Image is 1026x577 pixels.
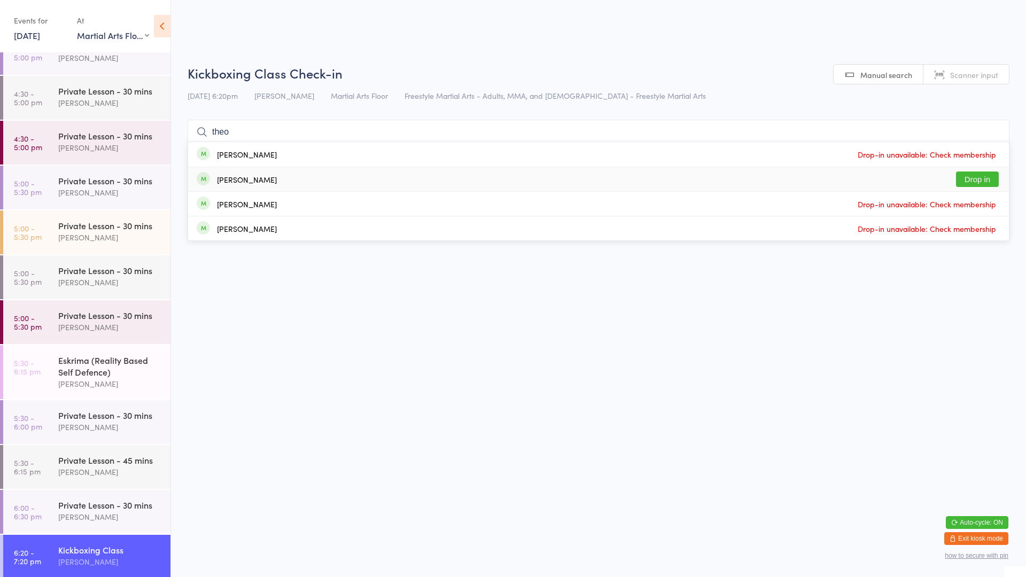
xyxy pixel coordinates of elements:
[58,421,161,433] div: [PERSON_NAME]
[58,409,161,421] div: Private Lesson - 30 mins
[14,503,42,520] time: 6:00 - 6:30 pm
[3,76,170,120] a: 4:30 -5:00 pmPrivate Lesson - 30 mins[PERSON_NAME]
[944,532,1008,545] button: Exit kiosk mode
[855,221,999,237] span: Drop-in unavailable: Check membership
[855,146,999,162] span: Drop-in unavailable: Check membership
[58,231,161,244] div: [PERSON_NAME]
[14,134,42,151] time: 4:30 - 5:00 pm
[946,516,1008,529] button: Auto-cycle: ON
[217,150,277,159] div: [PERSON_NAME]
[14,458,41,475] time: 5:30 - 6:15 pm
[58,511,161,523] div: [PERSON_NAME]
[58,556,161,568] div: [PERSON_NAME]
[14,89,42,106] time: 4:30 - 5:00 pm
[3,31,170,75] a: 4:30 -5:00 pmPrivate Lesson - 30 mins[PERSON_NAME]
[3,121,170,165] a: 4:30 -5:00 pmPrivate Lesson - 30 mins[PERSON_NAME]
[217,200,277,208] div: [PERSON_NAME]
[58,264,161,276] div: Private Lesson - 30 mins
[58,276,161,288] div: [PERSON_NAME]
[58,220,161,231] div: Private Lesson - 30 mins
[58,466,161,478] div: [PERSON_NAME]
[188,64,1009,82] h2: Kickboxing Class Check-in
[14,358,41,376] time: 5:30 - 6:15 pm
[58,454,161,466] div: Private Lesson - 45 mins
[58,52,161,64] div: [PERSON_NAME]
[14,548,41,565] time: 6:20 - 7:20 pm
[58,175,161,186] div: Private Lesson - 30 mins
[14,179,42,196] time: 5:00 - 5:30 pm
[217,175,277,184] div: [PERSON_NAME]
[331,90,388,101] span: Martial Arts Floor
[855,196,999,212] span: Drop-in unavailable: Check membership
[3,445,170,489] a: 5:30 -6:15 pmPrivate Lesson - 45 mins[PERSON_NAME]
[3,490,170,534] a: 6:00 -6:30 pmPrivate Lesson - 30 mins[PERSON_NAME]
[58,309,161,321] div: Private Lesson - 30 mins
[860,69,912,80] span: Manual search
[58,378,161,390] div: [PERSON_NAME]
[956,171,999,187] button: Drop in
[3,210,170,254] a: 5:00 -5:30 pmPrivate Lesson - 30 mins[PERSON_NAME]
[3,400,170,444] a: 5:30 -6:00 pmPrivate Lesson - 30 mins[PERSON_NAME]
[3,255,170,299] a: 5:00 -5:30 pmPrivate Lesson - 30 mins[PERSON_NAME]
[950,69,998,80] span: Scanner input
[254,90,314,101] span: [PERSON_NAME]
[14,224,42,241] time: 5:00 - 5:30 pm
[188,120,1009,144] input: Search
[77,29,149,41] div: Martial Arts Floor
[58,186,161,199] div: [PERSON_NAME]
[14,414,42,431] time: 5:30 - 6:00 pm
[3,166,170,209] a: 5:00 -5:30 pmPrivate Lesson - 30 mins[PERSON_NAME]
[14,12,66,29] div: Events for
[3,300,170,344] a: 5:00 -5:30 pmPrivate Lesson - 30 mins[PERSON_NAME]
[58,499,161,511] div: Private Lesson - 30 mins
[14,314,42,331] time: 5:00 - 5:30 pm
[3,345,170,399] a: 5:30 -6:15 pmEskrima (Reality Based Self Defence)[PERSON_NAME]
[58,142,161,154] div: [PERSON_NAME]
[945,552,1008,559] button: how to secure with pin
[405,90,706,101] span: Freestyle Martial Arts - Adults, MMA, and [DEMOGRAPHIC_DATA] - Freestyle Martial Arts
[14,29,40,41] a: [DATE]
[77,12,149,29] div: At
[217,224,277,233] div: [PERSON_NAME]
[58,85,161,97] div: Private Lesson - 30 mins
[58,97,161,109] div: [PERSON_NAME]
[58,544,161,556] div: Kickboxing Class
[188,90,238,101] span: [DATE] 6:20pm
[58,354,161,378] div: Eskrima (Reality Based Self Defence)
[14,44,42,61] time: 4:30 - 5:00 pm
[58,321,161,333] div: [PERSON_NAME]
[14,269,42,286] time: 5:00 - 5:30 pm
[58,130,161,142] div: Private Lesson - 30 mins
